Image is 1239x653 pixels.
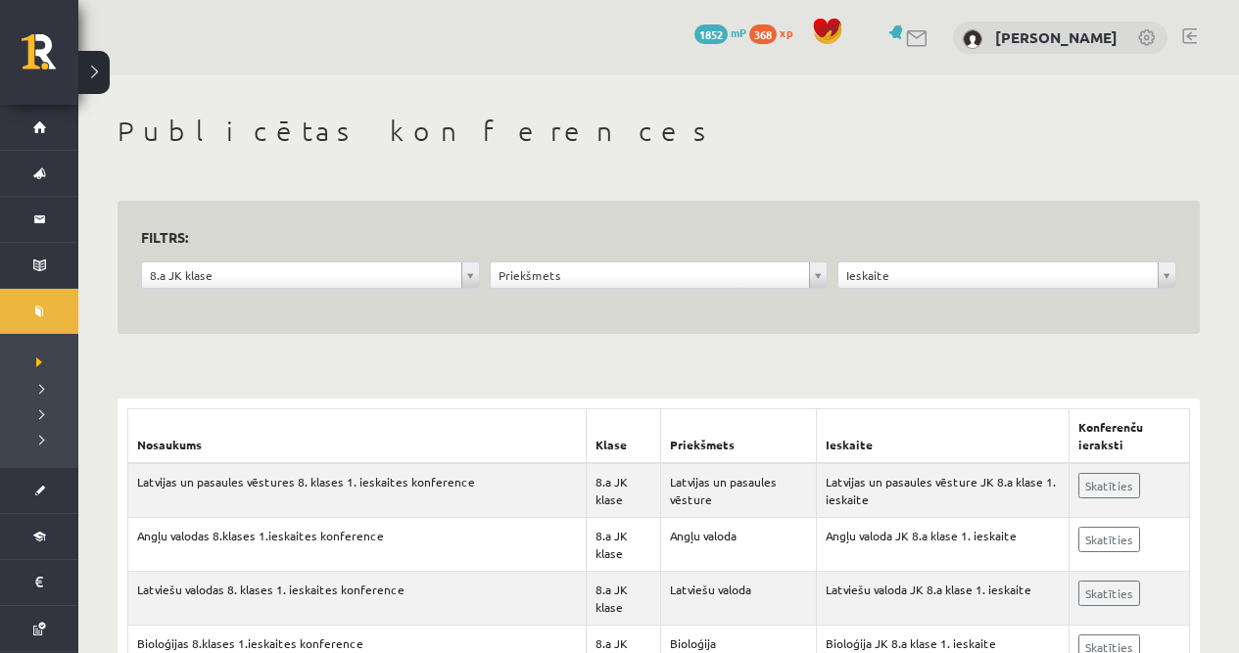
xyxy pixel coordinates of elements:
[141,224,1153,251] h3: Filtrs:
[587,572,661,626] td: 8.a JK klase
[963,29,982,49] img: Gabriels Rimeiks
[587,518,661,572] td: 8.a JK klase
[142,262,479,288] a: 8.a JK klase
[694,24,746,40] a: 1852 mP
[749,24,802,40] a: 368 xp
[1078,527,1140,552] a: Skatīties
[995,27,1118,47] a: [PERSON_NAME]
[587,463,661,518] td: 8.a JK klase
[749,24,777,44] span: 368
[118,115,1200,148] h1: Publicētas konferences
[128,572,587,626] td: Latviešu valodas 8. klases 1. ieskaites konference
[816,572,1069,626] td: Latviešu valoda JK 8.a klase 1. ieskaite
[150,262,453,288] span: 8.a JK klase
[780,24,792,40] span: xp
[1069,409,1189,464] th: Konferenču ieraksti
[1078,473,1140,498] a: Skatīties
[661,409,816,464] th: Priekšmets
[491,262,828,288] a: Priekšmets
[1078,581,1140,606] a: Skatīties
[128,518,587,572] td: Angļu valodas 8.klases 1.ieskaites konference
[22,34,78,83] a: Rīgas 1. Tālmācības vidusskola
[731,24,746,40] span: mP
[128,463,587,518] td: Latvijas un pasaules vēstures 8. klases 1. ieskaites konference
[846,262,1150,288] span: Ieskaite
[128,409,587,464] th: Nosaukums
[587,409,661,464] th: Klase
[499,262,802,288] span: Priekšmets
[661,463,816,518] td: Latvijas un pasaules vēsture
[838,262,1175,288] a: Ieskaite
[661,518,816,572] td: Angļu valoda
[816,518,1069,572] td: Angļu valoda JK 8.a klase 1. ieskaite
[661,572,816,626] td: Latviešu valoda
[694,24,728,44] span: 1852
[816,409,1069,464] th: Ieskaite
[816,463,1069,518] td: Latvijas un pasaules vēsture JK 8.a klase 1. ieskaite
